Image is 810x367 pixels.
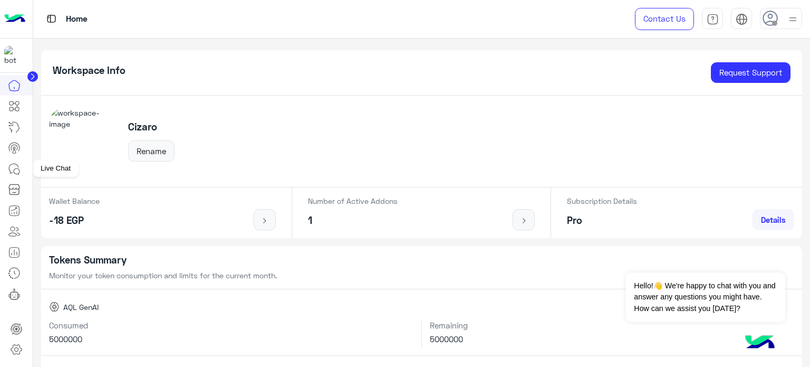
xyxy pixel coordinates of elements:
h6: Remaining [430,321,794,330]
img: Logo [4,8,25,30]
img: tab [736,13,748,25]
a: tab [702,8,723,30]
img: icon [258,217,272,225]
img: workspace-image [49,107,117,175]
h6: Consumed [49,321,414,330]
span: Details [761,215,786,224]
p: Monitor your token consumption and limits for the current month. [49,270,795,281]
img: tab [45,12,58,25]
h5: 1 [308,214,398,227]
span: AQL GenAI [63,302,99,313]
p: Number of Active Addons [308,195,398,206]
h5: Pro [567,214,637,227]
button: Rename [128,140,175,162]
h5: Workspace Info [53,64,126,77]
p: Subscription Details [567,195,637,206]
img: hulul-logo.png [741,325,778,362]
a: Request Support [711,62,790,83]
img: icon [517,217,531,225]
a: Contact Us [635,8,694,30]
img: AQL GenAI [49,302,60,312]
img: tab [707,13,719,25]
h5: Tokens Summary [49,254,795,266]
a: Details [753,209,794,230]
img: 919860931428189 [4,46,23,65]
span: Hello!👋 We're happy to chat with you and answer any questions you might have. How can we assist y... [626,272,785,322]
h5: Cizaro [128,121,175,133]
h6: 5000000 [49,334,414,344]
img: profile [786,13,799,26]
h5: -18 EGP [49,214,100,227]
p: Home [66,12,88,26]
h6: 5000000 [430,334,794,344]
p: Wallet Balance [49,195,100,206]
div: Live Chat [33,160,79,177]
